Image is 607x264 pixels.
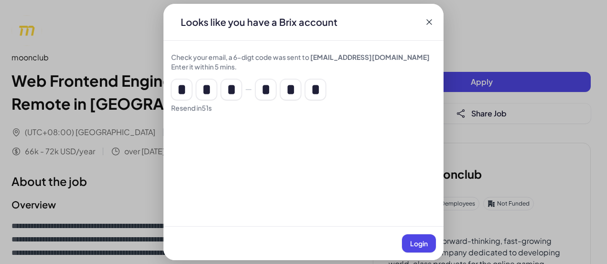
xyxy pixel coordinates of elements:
span: [EMAIL_ADDRESS][DOMAIN_NAME] [310,53,430,61]
div: Looks like you have a Brix account [173,15,345,29]
div: Check your email, a 6-digt code was sent to Enter it within 5 mins. [171,52,436,71]
button: Login [402,234,436,253]
span: Login [410,239,428,248]
div: Resend in 51 s [171,103,436,113]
